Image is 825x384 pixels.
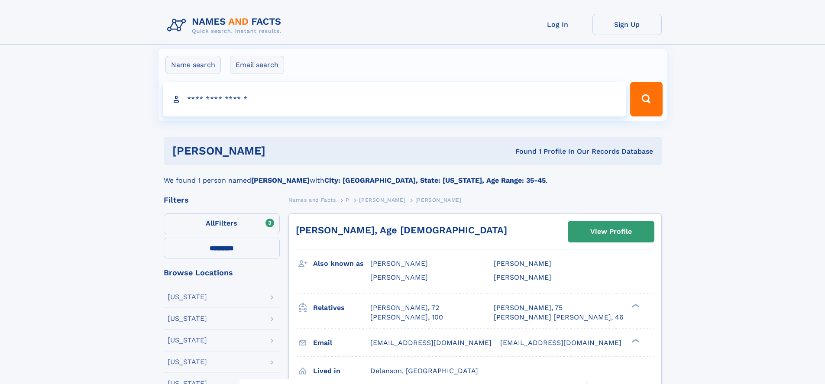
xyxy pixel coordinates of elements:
[494,313,624,322] a: [PERSON_NAME] [PERSON_NAME], 46
[494,259,551,268] span: [PERSON_NAME]
[370,313,443,322] a: [PERSON_NAME], 100
[415,197,462,203] span: [PERSON_NAME]
[494,273,551,281] span: [PERSON_NAME]
[630,338,640,343] div: ❯
[251,176,310,184] b: [PERSON_NAME]
[359,197,405,203] span: [PERSON_NAME]
[288,194,336,205] a: Names and Facts
[390,147,653,156] div: Found 1 Profile In Our Records Database
[313,300,370,315] h3: Relatives
[172,145,391,156] h1: [PERSON_NAME]
[592,14,662,35] a: Sign Up
[296,225,507,236] a: [PERSON_NAME], Age [DEMOGRAPHIC_DATA]
[163,82,627,116] input: search input
[568,221,654,242] a: View Profile
[168,315,207,322] div: [US_STATE]
[164,213,280,234] label: Filters
[168,294,207,300] div: [US_STATE]
[313,364,370,378] h3: Lived in
[230,56,284,74] label: Email search
[206,219,215,227] span: All
[346,197,349,203] span: P
[164,14,288,37] img: Logo Names and Facts
[630,303,640,308] div: ❯
[164,196,280,204] div: Filters
[313,336,370,350] h3: Email
[168,337,207,344] div: [US_STATE]
[164,165,662,186] div: We found 1 person named with .
[590,222,632,242] div: View Profile
[630,82,662,116] button: Search Button
[165,56,221,74] label: Name search
[346,194,349,205] a: P
[168,358,207,365] div: [US_STATE]
[313,256,370,271] h3: Also known as
[523,14,592,35] a: Log In
[370,303,439,313] a: [PERSON_NAME], 72
[359,194,405,205] a: [PERSON_NAME]
[324,176,546,184] b: City: [GEOGRAPHIC_DATA], State: [US_STATE], Age Range: 35-45
[370,259,428,268] span: [PERSON_NAME]
[370,367,478,375] span: Delanson, [GEOGRAPHIC_DATA]
[500,339,621,347] span: [EMAIL_ADDRESS][DOMAIN_NAME]
[164,269,280,277] div: Browse Locations
[370,273,428,281] span: [PERSON_NAME]
[370,339,492,347] span: [EMAIL_ADDRESS][DOMAIN_NAME]
[494,303,563,313] a: [PERSON_NAME], 75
